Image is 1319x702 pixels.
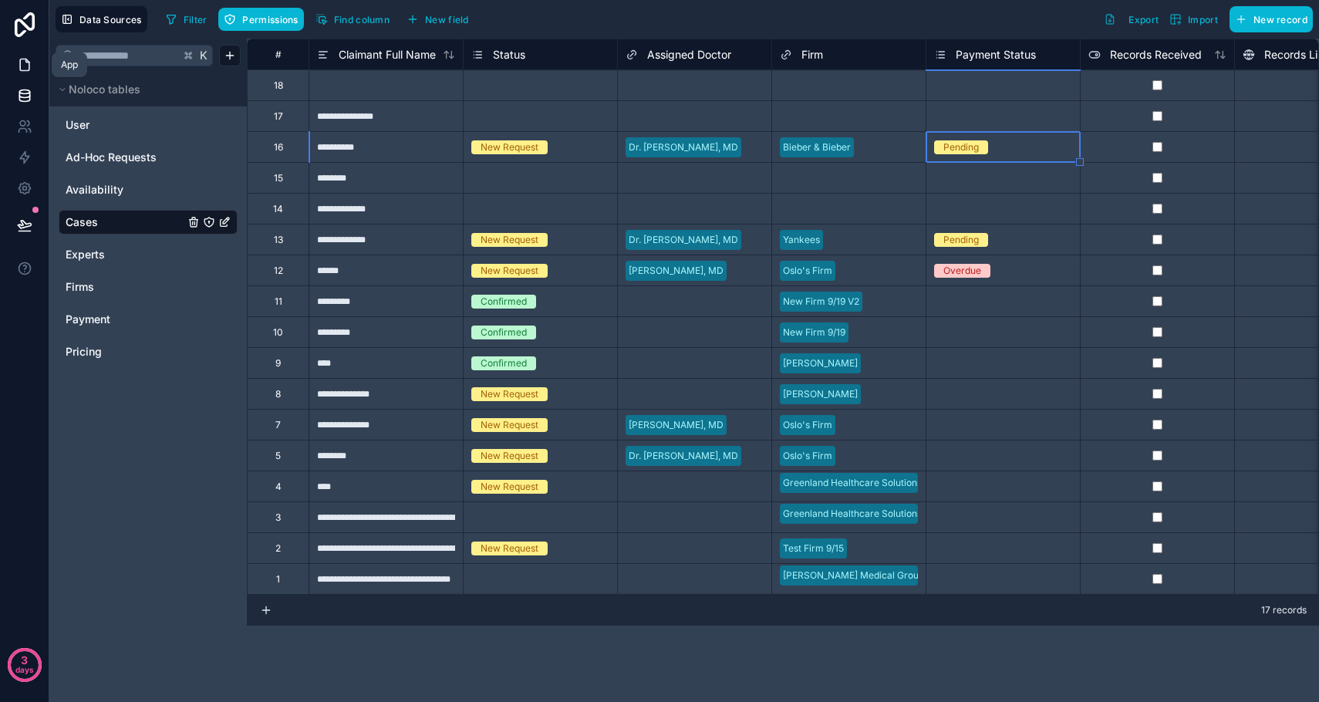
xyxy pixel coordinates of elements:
div: 12 [274,265,283,277]
button: New field [401,8,474,31]
span: Status [493,47,525,62]
span: Export [1128,14,1159,25]
div: Availability [59,177,238,202]
div: [PERSON_NAME] [783,356,858,370]
div: 17 [274,110,283,123]
button: Find column [310,8,395,31]
div: 14 [273,203,283,215]
span: Experts [66,247,105,262]
span: Records Received [1110,47,1202,62]
div: New Request [481,542,538,555]
a: New record [1223,6,1313,32]
a: Cases [66,214,184,230]
span: Find column [334,14,390,25]
div: [PERSON_NAME] Medical Group [783,569,924,582]
span: Pricing [66,344,102,359]
a: Permissions [218,8,309,31]
span: Firms [66,279,94,295]
div: New Request [481,480,538,494]
div: Pending [943,233,979,247]
div: Dr. [PERSON_NAME], MD [629,449,738,463]
button: New record [1230,6,1313,32]
div: Overdue [943,264,981,278]
a: User [66,117,184,133]
div: 18 [274,79,283,92]
div: 7 [275,419,281,431]
span: Payment Status [956,47,1036,62]
a: Availability [66,182,184,197]
button: Data Sources [56,6,147,32]
div: 3 [275,511,281,524]
div: 11 [275,295,282,308]
div: Bieber & Bieber [783,140,851,154]
div: Yankees [783,233,820,247]
div: Test Firm 9/15 [783,542,844,555]
div: [PERSON_NAME], MD [629,418,724,432]
div: 5 [275,450,281,462]
span: Claimant Full Name [339,47,436,62]
a: Ad-Hoc Requests [66,150,184,165]
span: Permissions [242,14,298,25]
div: Oslo's Firm [783,418,832,432]
div: [PERSON_NAME], MD [629,264,724,278]
span: K [198,50,209,61]
a: Payment [66,312,184,327]
div: 1 [276,573,280,586]
div: New Firm 9/19 [783,326,845,339]
span: Cases [66,214,98,230]
p: 3 [21,653,28,668]
div: New Firm 9/19 V2 [783,295,859,309]
div: Confirmed [481,356,527,370]
span: Noloco tables [69,82,140,97]
div: # [259,49,297,60]
div: New Request [481,387,538,401]
div: Greenland Healthcare Solutions [783,507,922,521]
button: Noloco tables [56,79,231,100]
div: Oslo's Firm [783,264,832,278]
span: New record [1253,14,1307,25]
div: User [59,113,238,137]
span: Payment [66,312,110,327]
div: Payment [59,307,238,332]
div: New Request [481,449,538,463]
div: 8 [275,388,281,400]
span: Availability [66,182,123,197]
div: Dr. [PERSON_NAME], MD [629,140,738,154]
a: Experts [66,247,184,262]
div: Confirmed [481,295,527,309]
div: Experts [59,242,238,267]
div: Firms [59,275,238,299]
span: Firm [801,47,823,62]
div: 16 [274,141,283,154]
button: Import [1164,6,1223,32]
div: Dr. [PERSON_NAME], MD [629,233,738,247]
span: 17 records [1261,604,1307,616]
span: Data Sources [79,14,142,25]
button: Export [1098,6,1164,32]
div: Pending [943,140,979,154]
button: Permissions [218,8,303,31]
div: 13 [274,234,283,246]
p: days [15,659,34,680]
div: App [61,59,78,71]
div: [PERSON_NAME] [783,387,858,401]
span: Filter [184,14,207,25]
div: 9 [275,357,281,370]
div: Oslo's Firm [783,449,832,463]
div: New Request [481,233,538,247]
div: 15 [274,172,283,184]
a: Firms [66,279,184,295]
div: New Request [481,264,538,278]
button: Filter [160,8,213,31]
span: Import [1188,14,1218,25]
div: Pricing [59,339,238,364]
span: User [66,117,89,133]
a: Pricing [66,344,184,359]
div: Greenland Healthcare Solutions [783,476,922,490]
div: 10 [273,326,283,339]
div: 4 [275,481,282,493]
div: Cases [59,210,238,235]
span: Ad-Hoc Requests [66,150,157,165]
div: New Request [481,140,538,154]
div: New Request [481,418,538,432]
